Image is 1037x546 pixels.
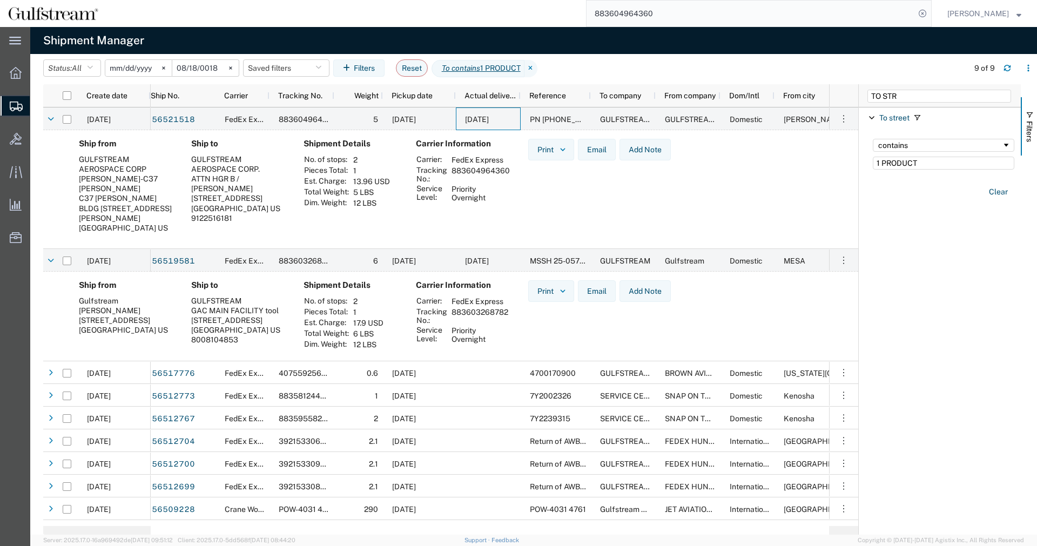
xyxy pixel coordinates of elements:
[784,482,861,491] span: BUDAPEST
[151,253,196,270] a: 56519581
[859,107,1021,535] div: Filter List 1 Filters
[304,296,349,307] th: No. of stops:
[530,257,592,265] span: MSSH 25-05777.1
[279,482,335,491] span: 392153308005
[333,59,385,77] button: Filters
[349,307,387,318] td: 1
[225,482,277,491] span: FedEx Express
[79,193,174,203] div: C37 [PERSON_NAME]
[600,482,697,491] span: GULFSTREAM AEROSPACE
[392,482,416,491] span: 08/15/2025
[304,328,349,339] th: Total Weight:
[392,392,416,400] span: 08/15/2025
[225,437,277,446] span: FedEx Express
[79,296,174,306] div: Gulfstream
[448,325,512,345] td: Priority Overnight
[578,139,616,160] button: Email
[392,437,416,446] span: 08/15/2025
[304,318,349,328] th: Est. Charge:
[947,8,1009,19] span: Jene Middleton
[79,154,174,174] div: GULFSTREAM AEROSPACE CORP
[191,213,286,223] div: 9122516181
[87,369,111,378] span: 08/15/2025
[349,154,394,165] td: 2
[416,154,448,165] th: Carrier:
[151,433,196,450] a: 56512704
[151,91,179,100] span: Ship No.
[105,60,172,76] input: Not set
[279,437,335,446] span: 392153306035
[43,27,144,54] h4: Shipment Manager
[87,115,111,124] span: 08/16/2025
[304,198,349,208] th: Dim. Weight:
[225,392,277,400] span: FedEx Express
[191,139,286,149] h4: Ship to
[530,482,634,491] span: Return of AWB 466156616911
[87,257,111,265] span: 08/15/2025
[416,165,448,184] th: Tracking No.:
[304,280,399,290] h4: Shipment Details
[784,257,805,265] span: MESA
[279,115,337,124] span: 883604964360
[730,257,763,265] span: Domestic
[448,184,514,203] td: Priority Overnight
[416,325,448,345] th: Service Level:
[191,204,286,213] div: [GEOGRAPHIC_DATA] US
[783,91,815,100] span: From city
[416,184,448,203] th: Service Level:
[243,59,329,77] button: Saved filters
[86,91,127,100] span: Create date
[87,505,111,514] span: 08/15/2025
[665,369,729,378] span: BROWN AVIATION
[304,176,349,187] th: Est. Charge:
[578,280,616,302] button: Email
[279,414,336,423] span: 883595582326
[600,115,720,124] span: GULFSTREAM AEROSPACE CORP.
[432,60,524,77] span: To contains 1 PRODUCT
[448,307,512,325] td: 883603268782
[665,460,797,468] span: FEDEX HUNGARY RTS DEPARTMENT
[448,154,514,165] td: FedEx Express
[784,505,861,514] span: BASEL
[873,157,1014,170] input: Filter Value
[784,392,814,400] span: Kenosha
[225,460,277,468] span: FedEx Express
[375,392,378,400] span: 1
[151,388,196,405] a: 56512773
[784,460,861,468] span: BUDAPEST
[87,460,111,468] span: 08/15/2025
[600,369,752,378] span: GULFSTREAM AEROSPACE CORPORATION
[665,257,704,265] span: Gulfstream
[72,64,82,72] span: All
[448,296,512,307] td: FedEx Express
[373,257,378,265] span: 6
[79,139,174,149] h4: Ship from
[279,505,335,514] span: POW-4031 4761
[79,325,174,335] div: [GEOGRAPHIC_DATA] US
[349,198,394,208] td: 12 LBS
[730,460,774,468] span: International
[392,369,416,378] span: 08/15/2025
[191,296,286,306] div: GULFSTREAM
[464,91,516,100] span: Actual delivery date
[224,91,248,100] span: Carrier
[530,437,634,446] span: Return of AWB 466156616911
[465,257,489,265] span: 08/18/2025
[600,91,641,100] span: To company
[369,482,378,491] span: 2.1
[43,537,173,543] span: Server: 2025.17.0-16a969492de
[304,154,349,165] th: No. of stops:
[279,369,334,378] span: 407559256190
[349,165,394,176] td: 1
[392,505,416,514] span: 08/15/2025
[349,296,387,307] td: 2
[416,139,502,149] h4: Carrier Information
[304,165,349,176] th: Pieces Total:
[151,365,196,382] a: 56517776
[349,176,394,187] td: 13.96 USD
[87,437,111,446] span: 08/15/2025
[373,115,378,124] span: 5
[279,460,334,468] span: 392153309207
[729,91,759,100] span: Dom/Intl
[448,165,514,184] td: 883604964360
